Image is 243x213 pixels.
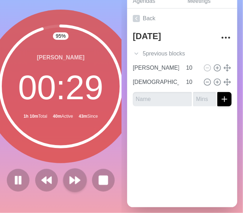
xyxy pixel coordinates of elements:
input: Mins [183,75,200,89]
div: 5 previous block [127,47,237,61]
input: Mins [193,92,216,106]
input: Name [133,92,192,106]
button: More [219,31,233,45]
span: s [182,49,185,58]
input: Name [130,61,182,75]
input: Name [130,75,182,89]
a: Back [127,9,237,28]
input: Mins [183,61,200,75]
